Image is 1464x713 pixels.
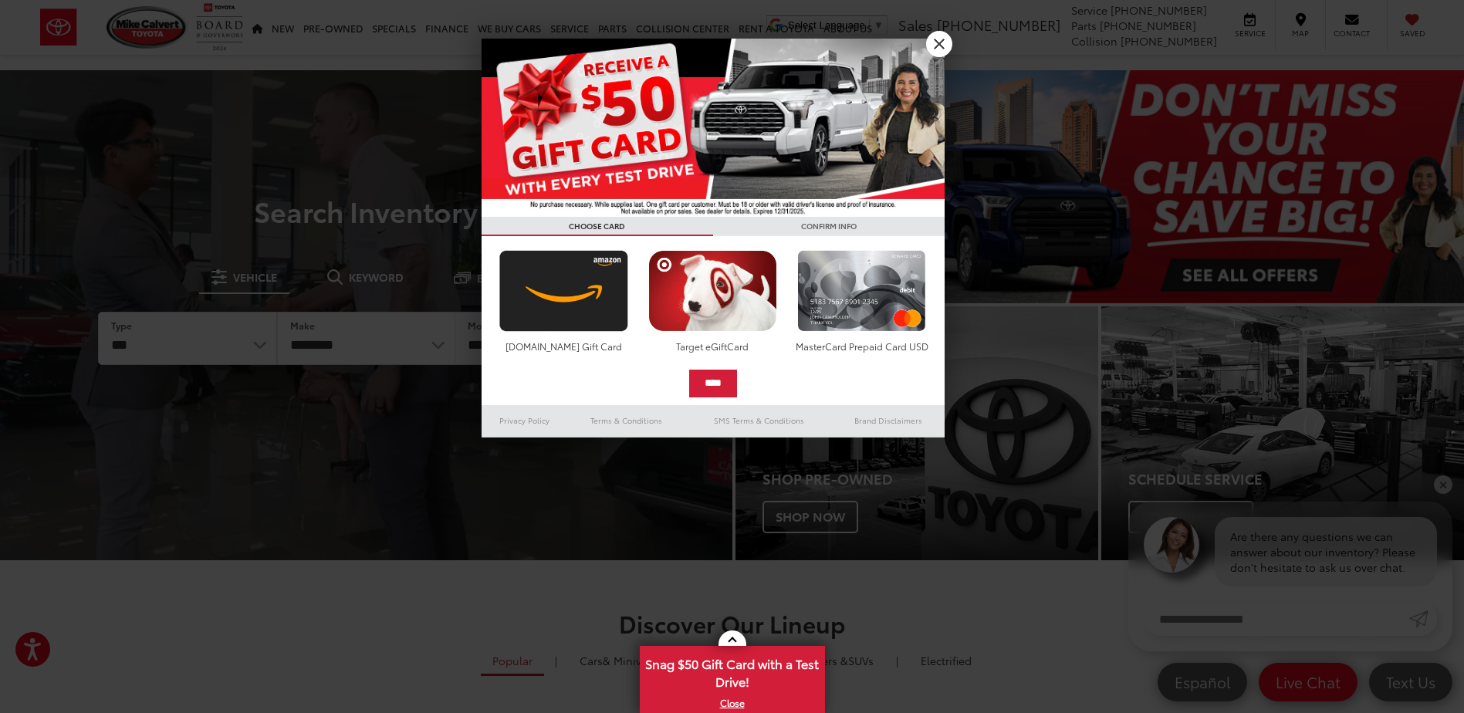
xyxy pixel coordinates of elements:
[482,39,945,217] img: 55838_top_625864.jpg
[644,340,781,353] div: Target eGiftCard
[713,217,945,236] h3: CONFIRM INFO
[641,647,823,694] span: Snag $50 Gift Card with a Test Drive!
[482,411,568,430] a: Privacy Policy
[495,250,632,332] img: amazoncard.png
[793,340,930,353] div: MasterCard Prepaid Card USD
[644,250,781,332] img: targetcard.png
[482,217,713,236] h3: CHOOSE CARD
[832,411,945,430] a: Brand Disclaimers
[686,411,832,430] a: SMS Terms & Conditions
[793,250,930,332] img: mastercard.png
[567,411,685,430] a: Terms & Conditions
[495,340,632,353] div: [DOMAIN_NAME] Gift Card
